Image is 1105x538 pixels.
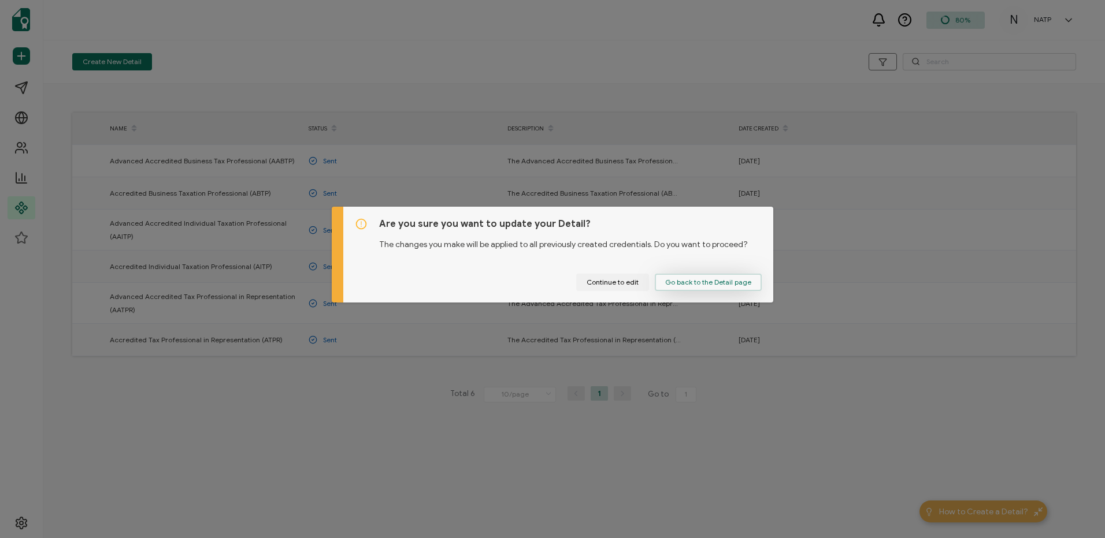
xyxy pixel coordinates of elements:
[332,207,774,302] div: dialog
[576,274,649,291] button: Continue to edit
[379,218,762,230] h5: Are you sure you want to update your Detail?
[665,279,751,286] span: Go back to the Detail page
[379,230,762,251] p: The changes you make will be applied to all previously created credentials. Do you want to proceed?
[655,274,762,291] button: Go back to the Detail page
[1047,483,1105,538] iframe: Chat Widget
